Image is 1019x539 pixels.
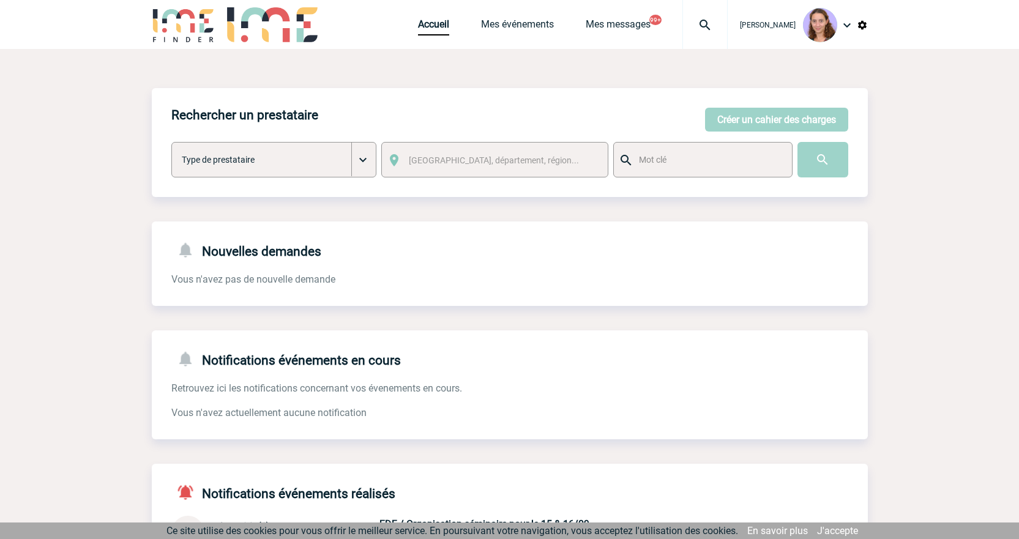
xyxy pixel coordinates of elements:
span: admin 16 (1) [212,521,270,532]
span: Ce site utilise des cookies pour vous offrir le meilleur service. En poursuivant votre navigation... [166,525,738,537]
span: [PERSON_NAME] [740,21,796,29]
h4: Notifications événements en cours [171,350,401,368]
h4: Nouvelles demandes [171,241,321,259]
span: EDF / Organisation séminaire pour le 15 & 16/09 [379,518,589,530]
img: notifications-active-24-px-r.png [176,483,202,501]
span: Vous n'avez actuellement aucune notification [171,407,367,418]
a: Accueil [418,18,449,35]
img: IME-Finder [152,7,215,42]
span: [GEOGRAPHIC_DATA], département, région... [409,155,579,165]
input: Mot clé [636,152,781,168]
img: notifications-24-px-g.png [176,241,202,259]
img: notifications-24-px-g.png [176,350,202,368]
button: 99+ [649,15,662,25]
a: En savoir plus [747,525,808,537]
input: Submit [797,142,848,177]
a: J'accepte [817,525,858,537]
h4: Notifications événements réalisés [171,483,395,501]
a: Mes messages [586,18,651,35]
span: Retrouvez ici les notifications concernant vos évenements en cours. [171,382,462,394]
a: Mes événements [481,18,554,35]
span: Vous n'avez pas de nouvelle demande [171,273,335,285]
h4: Rechercher un prestataire [171,108,318,122]
img: 101030-1.png [803,8,837,42]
